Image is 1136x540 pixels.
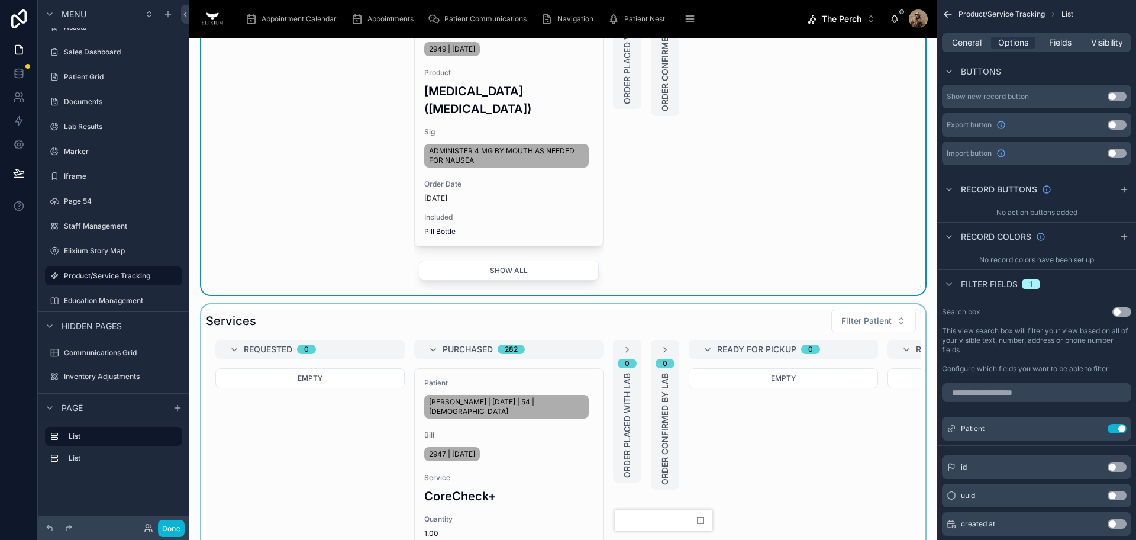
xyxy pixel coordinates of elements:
span: Record buttons [961,184,1037,195]
div: scrollable content [38,422,189,480]
span: Fields [1049,37,1072,49]
div: Show new record button [947,92,1029,101]
label: Inventory Adjustments [64,372,180,381]
a: Elixium Story Map [45,242,182,261]
a: Marker [45,142,182,161]
h3: [MEDICAL_DATA] ([MEDICAL_DATA]) [424,82,593,118]
a: Purchase Orders [45,391,182,410]
label: Page 54 [64,197,180,206]
p: [DATE] [424,194,447,203]
a: 2949 | [DATE] [424,42,480,56]
a: Lab Results [45,117,182,136]
span: id [961,462,967,472]
label: Lab Results [64,122,180,131]
span: uuid [961,491,975,500]
span: Import button [947,149,992,158]
span: Patient Communications [444,14,527,24]
label: Sales Dashboard [64,47,180,57]
span: Options [998,37,1028,49]
span: List [1061,9,1073,19]
label: Search box [942,307,980,317]
button: Done [158,520,185,537]
span: Included [424,213,593,222]
label: Configure which fields you want to be able to filter [942,364,1109,374]
span: Appointments [367,14,414,24]
a: Sales Dashboard [45,43,182,62]
a: Communications Grid [45,343,182,362]
a: Appointment Calendar [241,8,345,30]
div: 1 [1029,279,1032,289]
span: Product [424,68,593,78]
a: Navigation [537,8,602,30]
button: Select Button [798,8,885,30]
span: The Perch [822,13,861,25]
span: ADMINISTER 4 MG BY MOUTH AS NEEDED FOR NAUSEA [429,146,584,165]
label: This view search box will filter your view based on all of your visible text, number, address or ... [942,326,1131,355]
span: General [952,37,982,49]
div: No action buttons added [937,203,1136,222]
span: Pill Bottle [424,227,593,236]
button: Show all [419,261,599,281]
label: List [69,432,173,441]
a: Iframe [45,167,182,186]
span: Navigation [557,14,593,24]
span: Filter fields [961,278,1018,290]
a: Patient Communications [424,8,535,30]
span: Page [62,402,83,414]
div: No record colors have been set up [937,250,1136,269]
div: scrollable content [235,6,798,32]
span: Product/Service Tracking [958,9,1045,19]
span: Hidden pages [62,320,122,332]
a: Page 54 [45,192,182,211]
img: App logo [199,9,226,28]
span: Appointment Calendar [262,14,337,24]
span: Record colors [961,231,1031,243]
label: Marker [64,147,180,156]
span: Visibility [1091,37,1123,49]
a: Documents [45,92,182,111]
label: Iframe [64,172,180,181]
a: Education Management [45,291,182,310]
span: 2949 | [DATE] [429,44,475,54]
label: Communications Grid [64,348,180,358]
a: Patient Grid [45,67,182,86]
label: Patient Grid [64,72,180,82]
a: Inventory Adjustments [45,367,182,386]
span: Buttons [961,66,1001,78]
span: Export button [947,120,992,130]
span: Sig [424,127,593,137]
a: Staff Management [45,217,182,236]
span: created at [961,519,995,529]
a: Product/Service Tracking [45,266,182,285]
label: Staff Management [64,221,180,231]
a: Patient Nest [604,8,673,30]
a: Appointments [347,8,422,30]
span: Menu [62,8,86,20]
span: Patient [961,424,985,433]
label: List [69,454,177,463]
label: Elixium Story Map [64,246,180,256]
span: Patient Nest [624,14,665,24]
a: ADMINISTER 4 MG BY MOUTH AS NEEDED FOR NAUSEA [424,144,589,168]
label: Documents [64,97,180,107]
label: Product/Service Tracking [64,271,175,281]
label: Education Management [64,296,180,306]
span: Order Date [424,179,593,189]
